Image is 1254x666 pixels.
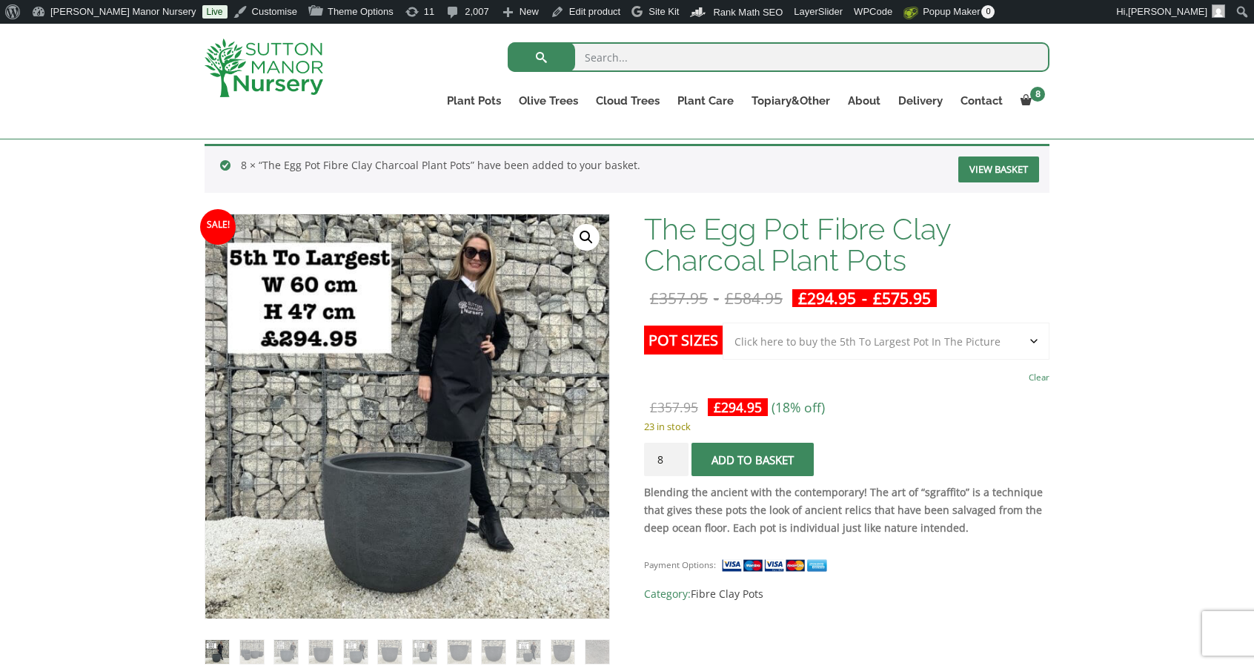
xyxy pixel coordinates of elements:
[508,42,1049,72] input: Search...
[644,559,716,570] small: Payment Options:
[644,326,723,355] label: Pot Sizes
[644,289,789,307] del: -
[551,640,575,664] img: The Egg Pot Fibre Clay Charcoal Plant Pots - Image 11
[650,288,659,309] span: £
[721,558,832,573] img: payment supported
[839,90,889,111] a: About
[1128,6,1207,17] span: [PERSON_NAME]
[889,90,952,111] a: Delivery
[691,443,814,476] button: Add to basket
[1030,87,1045,102] span: 8
[772,398,825,416] span: (18% off)
[413,640,437,664] img: The Egg Pot Fibre Clay Charcoal Plant Pots - Image 7
[650,398,657,416] span: £
[650,288,708,309] bdi: 357.95
[585,640,609,664] img: The Egg Pot Fibre Clay Charcoal Plant Pots - Image 12
[205,144,1049,193] div: 8 × “The Egg Pot Fibre Clay Charcoal Plant Pots” have been added to your basket.
[644,214,1049,276] h1: The Egg Pot Fibre Clay Charcoal Plant Pots
[743,90,839,111] a: Topiary&Other
[510,90,587,111] a: Olive Trees
[1029,367,1049,388] a: Clear options
[725,288,783,309] bdi: 584.95
[952,90,1012,111] a: Contact
[448,640,471,664] img: The Egg Pot Fibre Clay Charcoal Plant Pots - Image 8
[202,5,228,19] a: Live
[1012,90,1049,111] a: 8
[205,640,229,664] img: The Egg Pot Fibre Clay Charcoal Plant Pots
[644,585,1049,603] span: Category:
[798,288,807,309] span: £
[438,90,510,111] a: Plant Pots
[873,288,882,309] span: £
[482,640,505,664] img: The Egg Pot Fibre Clay Charcoal Plant Pots - Image 9
[200,209,236,245] span: Sale!
[691,587,763,601] a: Fibre Clay Pots
[873,288,931,309] bdi: 575.95
[650,398,698,416] bdi: 357.95
[309,640,333,664] img: The Egg Pot Fibre Clay Charcoal Plant Pots - Image 4
[648,6,679,17] span: Site Kit
[981,5,995,19] span: 0
[344,640,368,664] img: The Egg Pot Fibre Clay Charcoal Plant Pots - Image 5
[798,288,856,309] bdi: 294.95
[644,485,1043,535] strong: Blending the ancient with the contemporary! The art of “sgraffito” is a technique that gives thes...
[713,7,783,18] span: Rank Math SEO
[714,398,721,416] span: £
[644,443,689,476] input: Product quantity
[644,418,1049,435] p: 23 in stock
[792,289,937,307] ins: -
[517,640,540,664] img: The Egg Pot Fibre Clay Charcoal Plant Pots - Image 10
[587,90,669,111] a: Cloud Trees
[725,288,734,309] span: £
[378,640,402,664] img: The Egg Pot Fibre Clay Charcoal Plant Pots - Image 6
[240,640,264,664] img: The Egg Pot Fibre Clay Charcoal Plant Pots - Image 2
[958,156,1039,182] a: View basket
[274,640,298,664] img: The Egg Pot Fibre Clay Charcoal Plant Pots - Image 3
[573,224,600,251] a: View full-screen image gallery
[714,398,762,416] bdi: 294.95
[669,90,743,111] a: Plant Care
[205,39,323,97] img: logo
